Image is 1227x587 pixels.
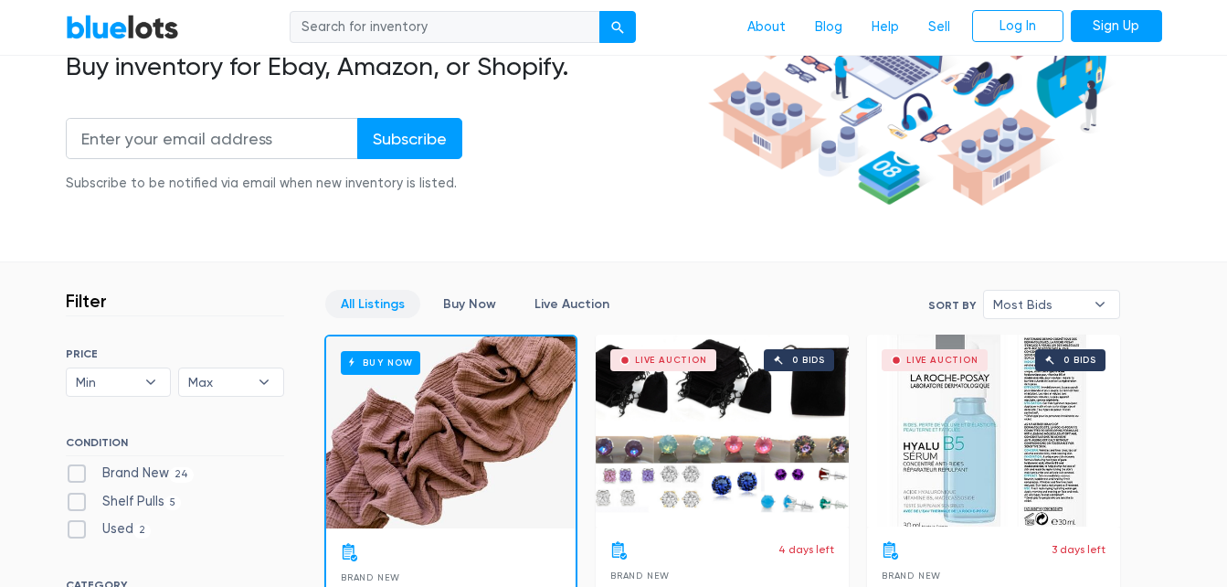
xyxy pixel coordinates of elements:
[914,10,965,45] a: Sell
[972,10,1063,43] a: Log In
[906,356,978,365] div: Live Auction
[857,10,914,45] a: Help
[635,356,707,365] div: Live Auction
[169,467,195,482] span: 24
[867,335,1120,527] a: Live Auction 0 bids
[428,290,512,318] a: Buy Now
[66,464,195,484] label: Brand New
[66,51,702,82] h2: Buy inventory for Ebay, Amazon, or Shopify.
[1071,10,1162,43] a: Sign Up
[993,291,1084,318] span: Most Bids
[245,368,283,396] b: ▾
[1063,356,1096,365] div: 0 bids
[290,11,600,44] input: Search for inventory
[66,14,179,40] a: BlueLots
[1052,541,1105,558] p: 3 days left
[778,541,834,558] p: 4 days left
[341,351,420,374] h6: Buy Now
[882,571,941,581] span: Brand New
[326,336,576,528] a: Buy Now
[66,436,284,456] h6: CONDITION
[188,368,249,396] span: Max
[66,118,358,159] input: Enter your email address
[800,10,857,45] a: Blog
[341,572,400,582] span: Brand New
[66,174,462,194] div: Subscribe to be notified via email when new inventory is listed.
[519,290,625,318] a: Live Auction
[733,10,800,45] a: About
[66,519,152,539] label: Used
[66,290,107,312] h3: Filter
[610,571,670,581] span: Brand New
[76,368,136,396] span: Min
[596,335,849,527] a: Live Auction 0 bids
[792,356,825,365] div: 0 bids
[164,496,182,510] span: 5
[357,118,462,159] input: Subscribe
[928,297,976,314] label: Sort By
[66,492,182,512] label: Shelf Pulls
[1081,291,1119,318] b: ▾
[133,524,152,539] span: 2
[325,290,420,318] a: All Listings
[132,368,170,396] b: ▾
[66,347,284,360] h6: PRICE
